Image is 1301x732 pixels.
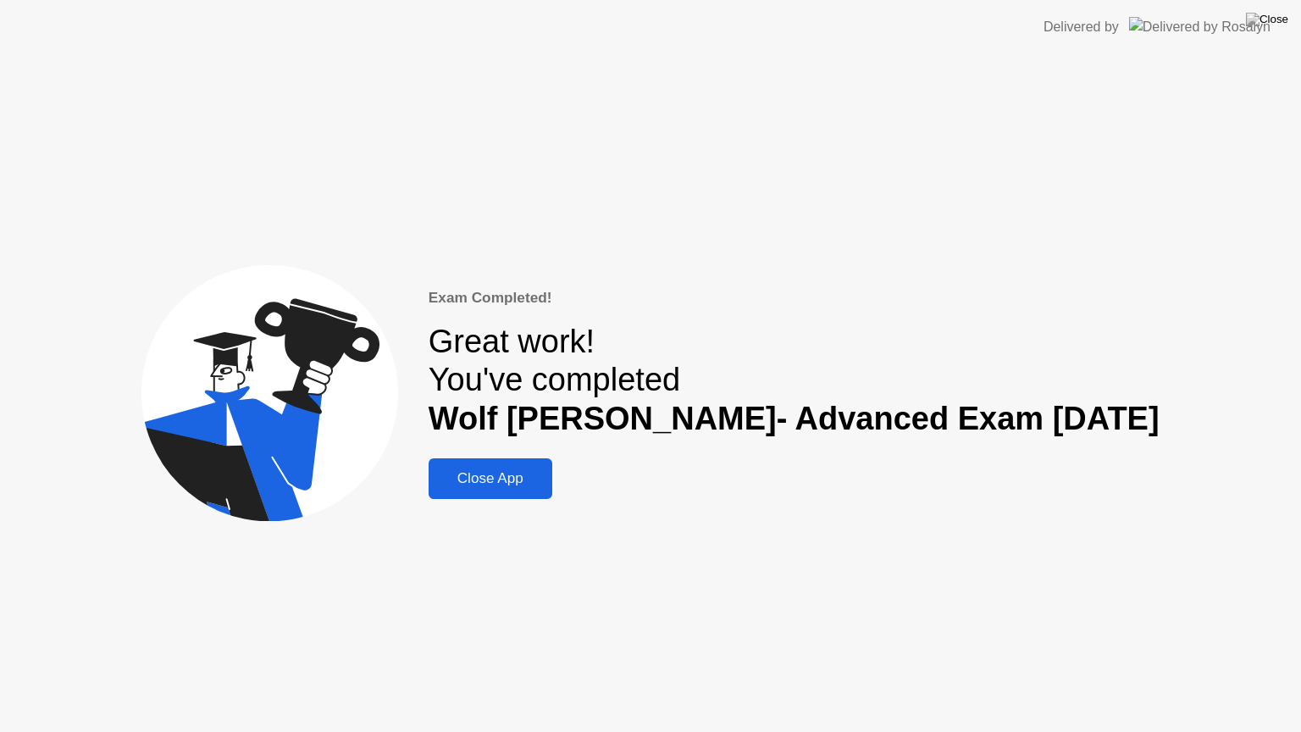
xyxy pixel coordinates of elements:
div: Delivered by [1044,17,1119,37]
div: Close App [434,470,547,487]
b: Wolf [PERSON_NAME]- Advanced Exam [DATE] [429,401,1160,436]
div: Exam Completed! [429,287,1160,309]
div: Great work! You've completed [429,323,1160,439]
button: Close App [429,458,552,499]
img: Delivered by Rosalyn [1129,17,1271,36]
img: Close [1246,13,1288,26]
